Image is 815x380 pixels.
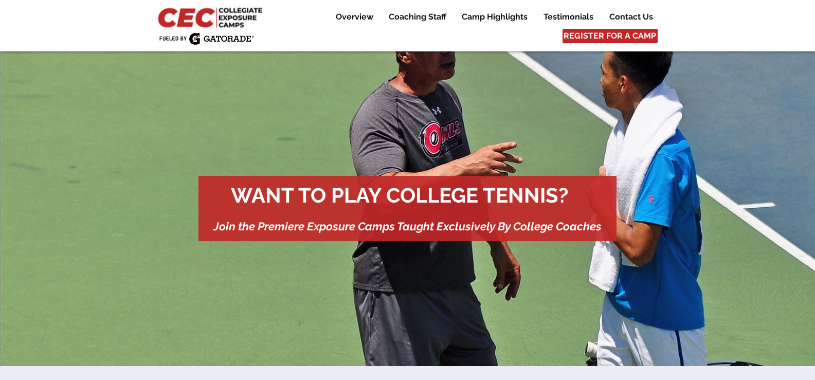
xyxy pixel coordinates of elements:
[454,11,535,23] a: Camp Highlights
[331,11,378,23] p: Overview
[231,183,568,207] span: WANT TO PLAY COLLEGE TENNIS?
[564,30,656,42] span: REGISTER FOR A CAMP
[320,11,660,23] nav: Site
[328,11,381,23] a: Overview
[536,11,601,23] a: Testimonials
[213,220,602,233] span: Join the Premiere Exposure Camps Taught Exclusively By College Coaches
[538,11,599,23] p: Testimonials
[381,11,454,23] a: Coaching Staff
[602,11,660,23] a: Contact Us
[384,11,451,23] p: Coaching Staff
[159,32,254,45] img: Fueled by Gatorade.png
[457,11,533,23] p: Camp Highlights
[604,11,658,23] p: Contact Us
[563,29,658,43] a: REGISTER FOR A CAMP
[156,5,267,29] img: CEC Logo Primary_edited.jpg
